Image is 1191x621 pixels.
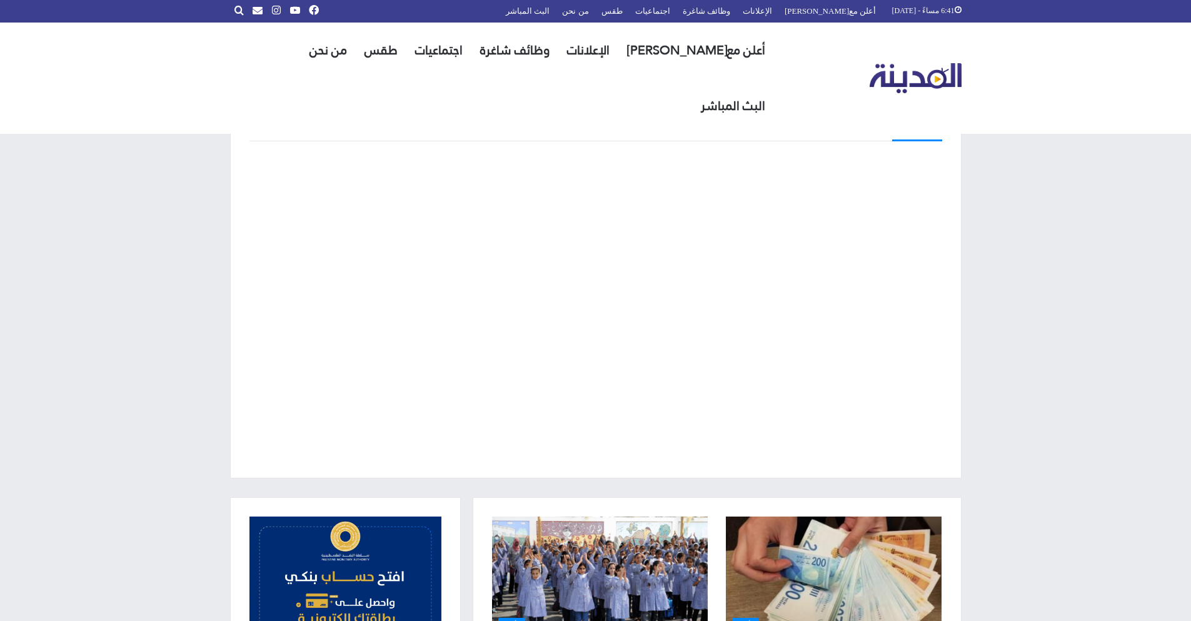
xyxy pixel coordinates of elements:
[692,78,774,134] a: البث المباشر
[558,23,618,78] a: الإعلانات
[406,23,471,78] a: اجتماعيات
[618,23,774,78] a: أعلن مع[PERSON_NAME]
[356,23,406,78] a: طقس
[471,23,558,78] a: وظائف شاغرة
[870,63,962,94] img: تلفزيون المدينة
[301,23,356,78] a: من نحن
